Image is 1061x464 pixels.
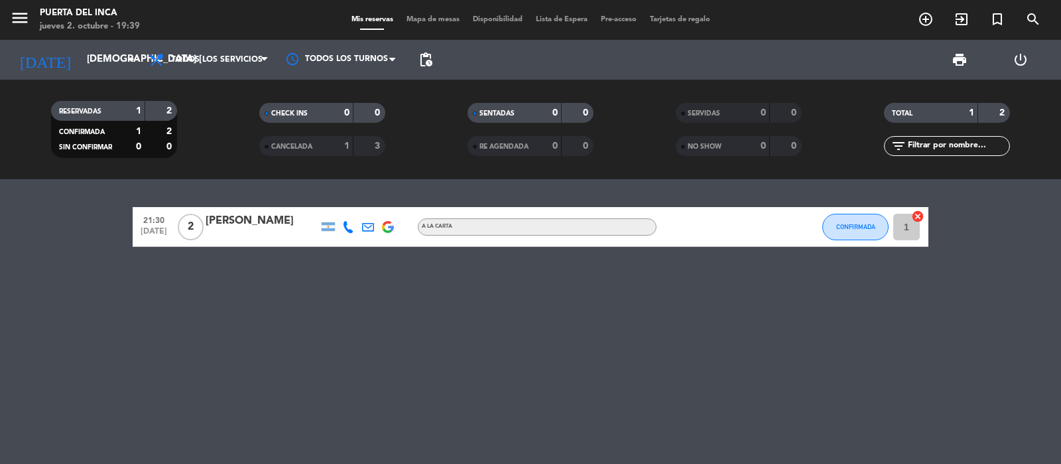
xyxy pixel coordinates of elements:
span: TOTAL [892,110,912,117]
button: menu [10,8,30,33]
span: CHECK INS [271,110,308,117]
input: Filtrar por nombre... [906,139,1009,153]
strong: 2 [166,106,174,116]
strong: 2 [166,127,174,136]
div: Puerta del Inca [40,7,140,20]
strong: 0 [791,108,799,117]
span: Disponibilidad [466,16,529,23]
strong: 0 [166,142,174,151]
span: Mis reservas [345,16,400,23]
span: NO SHOW [688,143,721,150]
strong: 3 [375,141,383,151]
span: A LA CARTA [422,224,452,229]
span: CANCELADA [271,143,312,150]
div: LOG OUT [990,40,1051,80]
span: RE AGENDADA [479,143,529,150]
strong: 0 [552,108,558,117]
strong: 1 [136,106,141,116]
span: SENTADAS [479,110,515,117]
img: google-logo.png [382,221,394,233]
strong: 0 [344,108,349,117]
span: SIN CONFIRMAR [59,144,112,151]
i: cancel [911,210,924,223]
strong: 0 [583,108,591,117]
i: filter_list [891,138,906,154]
strong: 2 [999,108,1007,117]
span: Tarjetas de regalo [643,16,717,23]
i: power_settings_new [1013,52,1029,68]
strong: 0 [791,141,799,151]
strong: 0 [375,108,383,117]
i: arrow_drop_down [123,52,139,68]
span: [DATE] [137,227,170,242]
i: turned_in_not [989,11,1005,27]
button: CONFIRMADA [822,214,889,240]
strong: 0 [552,141,558,151]
i: [DATE] [10,45,80,74]
strong: 1 [136,127,141,136]
i: search [1025,11,1041,27]
span: RESERVADAS [59,108,101,115]
strong: 1 [344,141,349,151]
span: Todos los servicios [171,55,263,64]
span: CONFIRMADA [836,223,875,230]
strong: 0 [583,141,591,151]
span: 21:30 [137,212,170,227]
span: Pre-acceso [594,16,643,23]
strong: 0 [761,141,766,151]
span: Mapa de mesas [400,16,466,23]
span: SERVIDAS [688,110,720,117]
span: Lista de Espera [529,16,594,23]
strong: 1 [969,108,974,117]
span: pending_actions [418,52,434,68]
span: CONFIRMADA [59,129,105,135]
strong: 0 [761,108,766,117]
strong: 0 [136,142,141,151]
i: add_circle_outline [918,11,934,27]
span: print [952,52,967,68]
i: exit_to_app [954,11,969,27]
span: 2 [178,214,204,240]
div: jueves 2. octubre - 19:39 [40,20,140,33]
i: menu [10,8,30,28]
div: [PERSON_NAME] [206,212,318,230]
